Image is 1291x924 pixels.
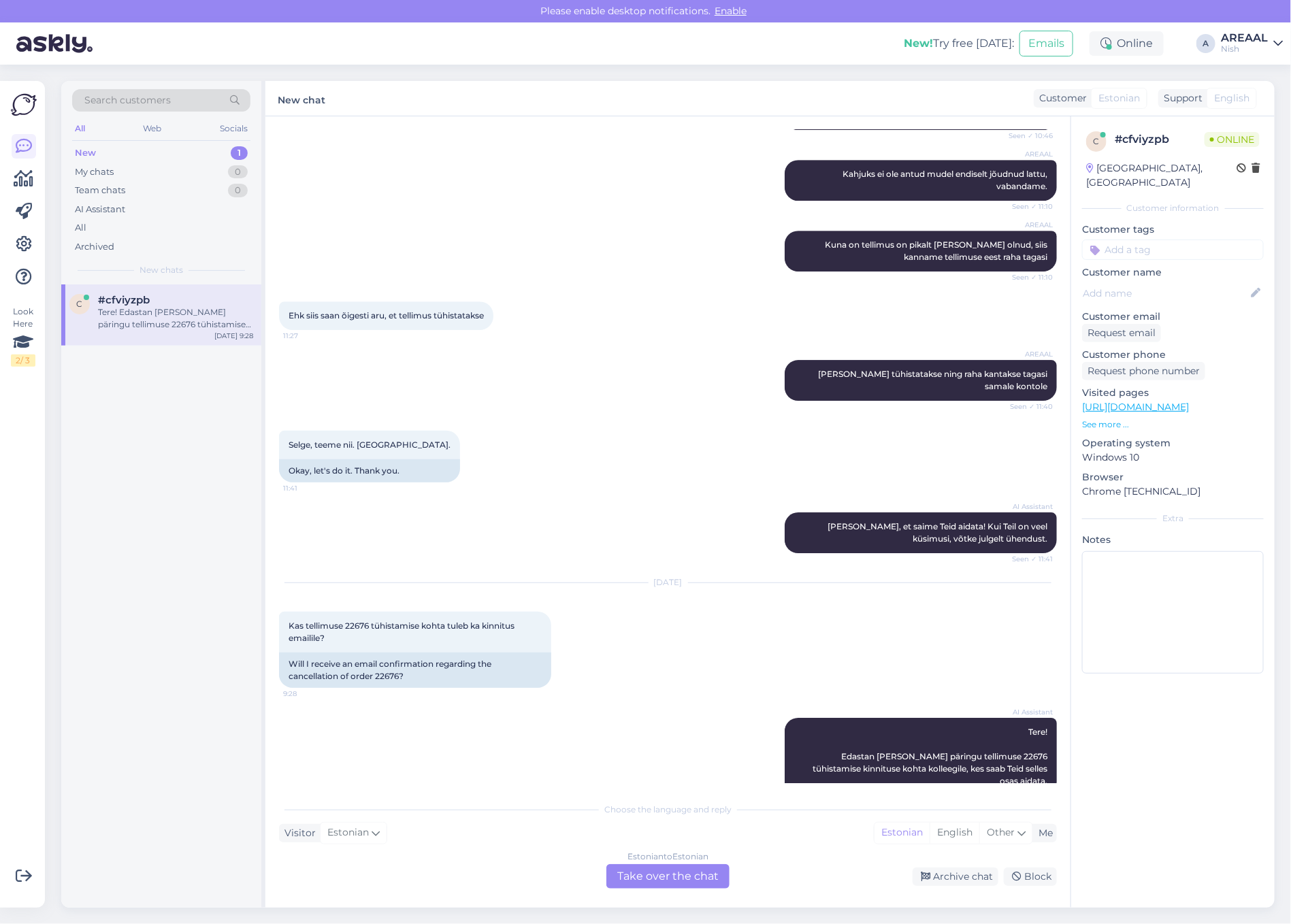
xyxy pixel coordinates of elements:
span: Kas tellimuse 22676 tühistamise kohta tuleb ka kinnitus emailile? [289,621,517,643]
div: Socials [217,120,250,137]
div: 0 [228,184,248,197]
div: Nish [1221,44,1268,54]
span: English [1214,91,1249,105]
span: 9:28 [283,689,334,699]
span: AI Assistant [1002,501,1053,512]
p: Windows 10 [1082,450,1264,465]
div: Take over the chat [606,864,730,889]
div: 0 [228,165,248,179]
span: Seen ✓ 11:41 [1002,554,1053,564]
div: Estonian to Estonian [627,851,708,863]
span: AREAAL [1002,149,1053,159]
div: Extra [1082,512,1264,525]
span: Estonian [1098,91,1140,105]
p: Chrome [TECHNICAL_ID] [1082,484,1264,499]
div: Block [1004,868,1057,886]
div: Try free [DATE]: [904,35,1014,52]
span: New chats [140,264,183,276]
span: AREAAL [1002,349,1053,359]
span: [PERSON_NAME] tühistatakse ning raha kantakse tagasi samale kontole [818,369,1049,391]
span: Selge, teeme nii. [GEOGRAPHIC_DATA]. [289,440,451,450]
span: Estonian [327,825,369,840]
p: See more ... [1082,418,1264,431]
span: AI Assistant [1002,707,1053,717]
div: [DATE] [279,576,1057,589]
div: A [1196,34,1215,53]
div: Web [141,120,165,137]
div: All [72,120,88,137]
span: Online [1205,132,1260,147]
input: Add name [1083,286,1248,301]
p: Customer email [1082,310,1264,324]
div: Look Here [11,306,35,367]
span: #cfviyzpb [98,294,150,306]
b: New! [904,37,933,50]
div: Will I receive an email confirmation regarding the cancellation of order 22676? [279,653,551,688]
p: Customer name [1082,265,1264,280]
div: New [75,146,96,160]
p: Customer tags [1082,222,1264,237]
div: Tere! Edastan [PERSON_NAME] päringu tellimuse 22676 tühistamise kinnituse kohta kolleegile, kes s... [98,306,253,331]
span: Kahjuks ei ole antud mudel endiselt jõudnud lattu, vabandame. [843,169,1049,191]
span: Other [987,826,1015,838]
div: My chats [75,165,114,179]
div: [DATE] 9:28 [214,331,253,341]
div: Choose the language and reply [279,804,1057,816]
input: Add a tag [1082,240,1264,260]
div: English [930,823,979,843]
span: [PERSON_NAME], et saime Teid aidata! Kui Teil on veel küsimusi, võtke julgelt ühendust. [828,521,1049,544]
label: New chat [278,89,325,108]
div: Okay, let's do it. Thank you. [279,459,460,482]
div: [GEOGRAPHIC_DATA], [GEOGRAPHIC_DATA] [1086,161,1237,190]
div: Archived [75,240,114,254]
div: Customer [1034,91,1087,105]
span: 11:41 [283,483,334,493]
div: AI Assistant [75,203,125,216]
div: Request email [1082,324,1161,342]
div: Customer information [1082,202,1264,214]
div: 1 [231,146,248,160]
p: Notes [1082,533,1264,547]
div: Request phone number [1082,362,1205,380]
div: Me [1033,826,1053,840]
span: 11:27 [283,331,334,341]
p: Browser [1082,470,1264,484]
span: AREAAL [1002,220,1053,230]
span: Ehk siis saan õigesti aru, et tellimus tühistatakse [289,310,484,320]
div: # cfviyzpb [1115,131,1205,148]
div: AREAAL [1221,33,1268,44]
span: Kuna on tellimus on pikalt [PERSON_NAME] olnud, siis kanname tellimuse eest raha tagasi [825,240,1049,262]
span: c [1094,136,1100,146]
span: Seen ✓ 11:10 [1002,201,1053,212]
span: Seen ✓ 10:46 [1002,131,1053,141]
div: Archive chat [913,868,998,886]
a: AREAALNish [1221,33,1283,54]
div: Estonian [875,823,930,843]
div: Visitor [279,826,316,840]
a: [URL][DOMAIN_NAME] [1082,401,1189,413]
span: Enable [710,5,751,17]
button: Emails [1019,31,1073,56]
img: Askly Logo [11,92,37,118]
div: Team chats [75,184,125,197]
p: Operating system [1082,436,1264,450]
div: 2 / 3 [11,354,35,367]
span: c [77,299,83,309]
div: Online [1090,31,1164,56]
div: Support [1158,91,1203,105]
span: Search customers [84,93,171,108]
span: Tere! Edastan [PERSON_NAME] päringu tellimuse 22676 tühistamise kinnituse kohta kolleegile, kes s... [813,727,1049,786]
span: Seen ✓ 11:10 [1002,272,1053,282]
p: Visited pages [1082,386,1264,400]
span: Seen ✓ 11:40 [1002,401,1053,412]
p: Customer phone [1082,348,1264,362]
div: All [75,221,86,235]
